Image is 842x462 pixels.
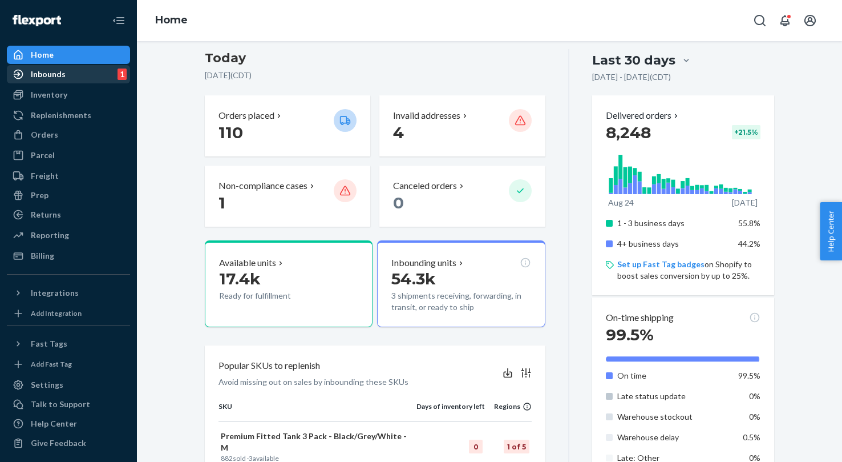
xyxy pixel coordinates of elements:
div: Talk to Support [31,399,90,410]
button: Inbounding units54.3k3 shipments receiving, forwarding, in transit, or ready to ship [377,240,545,327]
a: Add Integration [7,307,130,320]
button: Give Feedback [7,434,130,452]
button: Non-compliance cases 1 [205,166,370,227]
span: 54.3k [391,269,436,288]
button: Orders placed 110 [205,95,370,156]
a: Parcel [7,146,130,164]
button: Open Search Box [748,9,771,32]
div: Prep [31,190,48,201]
span: 44.2% [738,239,760,248]
span: 99.5% [738,371,760,380]
div: Freight [31,170,59,182]
span: 110 [218,123,243,142]
a: Returns [7,206,130,224]
button: Invalid addresses 4 [379,95,545,156]
h3: Today [205,49,545,67]
div: Fast Tags [31,338,67,349]
div: 1 of 5 [504,440,529,453]
a: Billing [7,247,130,265]
a: Home [7,46,130,64]
button: Open account menu [799,9,821,32]
div: Returns [31,209,61,220]
button: Delivered orders [606,109,681,122]
div: Help Center [31,418,77,429]
span: 1 [218,193,225,212]
a: Home [155,14,188,26]
a: Replenishments [7,106,130,124]
div: Orders [31,129,58,140]
p: [DATE] ( CDT ) [205,70,545,81]
a: Set up Fast Tag badges [617,259,705,269]
button: Integrations [7,284,130,302]
span: 8,248 [606,123,651,142]
a: Talk to Support [7,395,130,413]
a: Inventory [7,86,130,104]
a: Reporting [7,226,130,244]
span: 0 [393,193,404,212]
div: Parcel [31,150,55,161]
button: Fast Tags [7,335,130,353]
p: Non-compliance cases [218,179,307,192]
p: Inbounding units [391,256,456,270]
div: Inbounds [31,69,66,80]
a: Inbounds1 [7,65,130,83]
th: Days of inventory left [416,401,485,421]
button: Open notifications [774,9,796,32]
p: Warehouse stockout [617,411,730,423]
span: 0% [749,391,760,401]
p: On time [617,370,730,381]
a: Freight [7,167,130,185]
p: Canceled orders [393,179,457,192]
span: 99.5% [606,325,654,344]
a: Add Fast Tag [7,357,130,371]
div: 0 [469,440,483,453]
div: Give Feedback [31,437,86,449]
a: Orders [7,126,130,144]
div: Add Integration [31,308,82,318]
p: on Shopify to boost sales conversion by up to 25%. [617,259,760,282]
span: 55.8% [738,218,760,228]
a: Settings [7,376,130,394]
th: SKU [218,401,416,421]
p: Popular SKUs to replenish [218,359,320,372]
a: Prep [7,186,130,204]
div: Replenishments [31,110,91,121]
span: 0% [749,412,760,421]
div: Home [31,49,54,61]
div: Last 30 days [592,51,675,69]
div: Settings [31,379,63,391]
button: Help Center [820,202,842,260]
div: Inventory [31,89,67,101]
button: Close Navigation [107,9,130,32]
p: Aug 24 [608,197,634,208]
span: 0.5% [743,432,760,442]
div: 1 [118,69,127,80]
a: Help Center [7,415,130,433]
p: Avoid missing out on sales by inbounding these SKUs [218,376,408,388]
img: Flexport logo [13,15,61,26]
div: Regions [485,401,532,411]
p: 3 shipments receiving, forwarding, in transit, or ready to ship [391,290,531,313]
button: Canceled orders 0 [379,166,545,227]
p: Invalid addresses [393,109,460,122]
div: Integrations [31,287,79,299]
div: Reporting [31,230,69,241]
p: Available units [219,256,276,270]
p: Orders placed [218,109,274,122]
div: + 21.5 % [732,125,760,139]
p: Warehouse delay [617,432,730,443]
p: Ready for fulfillment [219,290,325,302]
p: Premium Fitted Tank 3 Pack - Black/Grey/White - M [221,431,414,453]
p: Late status update [617,391,730,402]
div: Billing [31,250,54,262]
p: On-time shipping [606,311,674,324]
p: 4+ business days [617,238,730,250]
ol: breadcrumbs [146,4,197,37]
button: Available units17.4kReady for fulfillment [205,240,373,327]
span: 17.4k [219,269,261,288]
div: Add Fast Tag [31,359,72,369]
p: 1 - 3 business days [617,218,730,229]
p: [DATE] [732,197,758,208]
